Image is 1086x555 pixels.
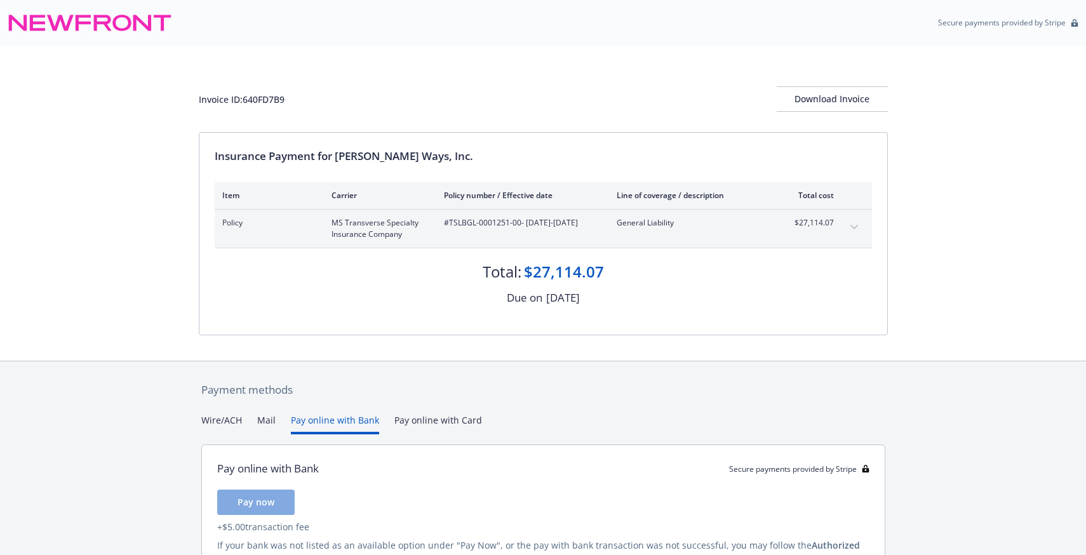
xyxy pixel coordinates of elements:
[394,413,482,434] button: Pay online with Card
[777,87,888,111] div: Download Invoice
[786,217,834,229] span: $27,114.07
[332,217,424,240] span: MS Transverse Specialty Insurance Company
[332,190,424,201] div: Carrier
[617,217,766,229] span: General Liability
[291,413,379,434] button: Pay online with Bank
[222,217,311,229] span: Policy
[217,460,319,477] div: Pay online with Bank
[777,86,888,112] button: Download Invoice
[546,290,580,306] div: [DATE]
[201,382,885,398] div: Payment methods
[938,17,1066,28] p: Secure payments provided by Stripe
[617,190,766,201] div: Line of coverage / description
[201,413,242,434] button: Wire/ACH
[507,290,542,306] div: Due on
[444,190,596,201] div: Policy number / Effective date
[444,217,596,229] span: #TSLBGL-0001251-00 - [DATE]-[DATE]
[215,210,872,248] div: PolicyMS Transverse Specialty Insurance Company#TSLBGL-0001251-00- [DATE]-[DATE]General Liability...
[217,490,295,515] button: Pay now
[199,93,285,106] div: Invoice ID: 640FD7B9
[483,261,521,283] div: Total:
[257,413,276,434] button: Mail
[786,190,834,201] div: Total cost
[238,496,274,508] span: Pay now
[844,217,864,237] button: expand content
[729,464,869,474] div: Secure payments provided by Stripe
[222,190,311,201] div: Item
[217,520,869,533] div: + $5.00 transaction fee
[524,261,604,283] div: $27,114.07
[215,148,872,164] div: Insurance Payment for [PERSON_NAME] Ways, Inc.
